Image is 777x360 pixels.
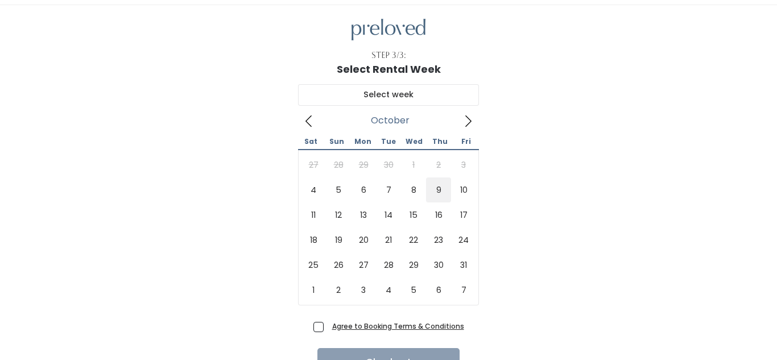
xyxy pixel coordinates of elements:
span: October 19, 2025 [326,227,351,253]
span: October 11, 2025 [301,202,326,227]
span: October 15, 2025 [401,202,426,227]
span: October 20, 2025 [351,227,376,253]
span: October 26, 2025 [326,253,351,278]
span: November 2, 2025 [326,278,351,303]
span: October 30, 2025 [426,253,451,278]
span: Thu [427,138,453,145]
span: October 13, 2025 [351,202,376,227]
div: Step 3/3: [371,49,406,61]
span: November 4, 2025 [376,278,401,303]
span: October 14, 2025 [376,202,401,227]
span: November 1, 2025 [301,278,326,303]
a: Agree to Booking Terms & Conditions [332,321,464,331]
img: preloved logo [352,19,425,41]
span: Tue [375,138,401,145]
span: October 4, 2025 [301,177,326,202]
span: October 8, 2025 [401,177,426,202]
span: October 27, 2025 [351,253,376,278]
span: Fri [453,138,479,145]
span: October 6, 2025 [351,177,376,202]
h1: Select Rental Week [337,64,441,75]
span: Wed [402,138,427,145]
span: November 7, 2025 [451,278,476,303]
span: October 7, 2025 [376,177,401,202]
span: Sat [298,138,324,145]
span: October 17, 2025 [451,202,476,227]
span: October 25, 2025 [301,253,326,278]
span: October 21, 2025 [376,227,401,253]
span: October 22, 2025 [401,227,426,253]
span: October 31, 2025 [451,253,476,278]
span: October 9, 2025 [426,177,451,202]
span: October 12, 2025 [326,202,351,227]
span: October 16, 2025 [426,202,451,227]
span: October 29, 2025 [401,253,426,278]
span: October 10, 2025 [451,177,476,202]
span: October 5, 2025 [326,177,351,202]
span: October 18, 2025 [301,227,326,253]
span: October [371,118,410,123]
span: November 5, 2025 [401,278,426,303]
span: Mon [350,138,375,145]
input: Select week [298,84,479,106]
span: November 6, 2025 [426,278,451,303]
span: October 28, 2025 [376,253,401,278]
span: Sun [324,138,349,145]
span: October 24, 2025 [451,227,476,253]
span: October 23, 2025 [426,227,451,253]
span: November 3, 2025 [351,278,376,303]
